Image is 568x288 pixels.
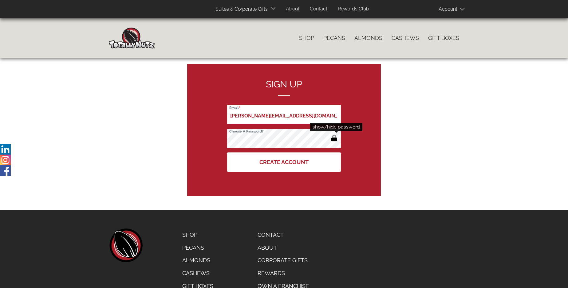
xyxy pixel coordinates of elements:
a: Pecans [319,32,350,44]
a: home [109,228,143,262]
a: Contact [305,3,332,15]
button: Create Account [227,152,341,172]
a: Almonds [178,254,218,267]
a: About [281,3,304,15]
a: Pecans [178,241,218,254]
a: Gift Boxes [424,32,464,44]
a: Shop [178,228,218,241]
a: Cashews [178,267,218,280]
a: Contact [253,228,314,241]
h2: Sign up [227,79,341,96]
a: About [253,241,314,254]
a: Rewards [253,267,314,280]
input: Email [227,105,341,124]
a: Rewards Club [333,3,374,15]
img: Home [109,28,155,48]
a: Cashews [387,32,424,44]
a: Suites & Corporate Gifts [211,3,270,15]
div: show/hide password [310,123,362,131]
a: Corporate Gifts [253,254,314,267]
a: Almonds [350,32,387,44]
a: Shop [294,32,319,44]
